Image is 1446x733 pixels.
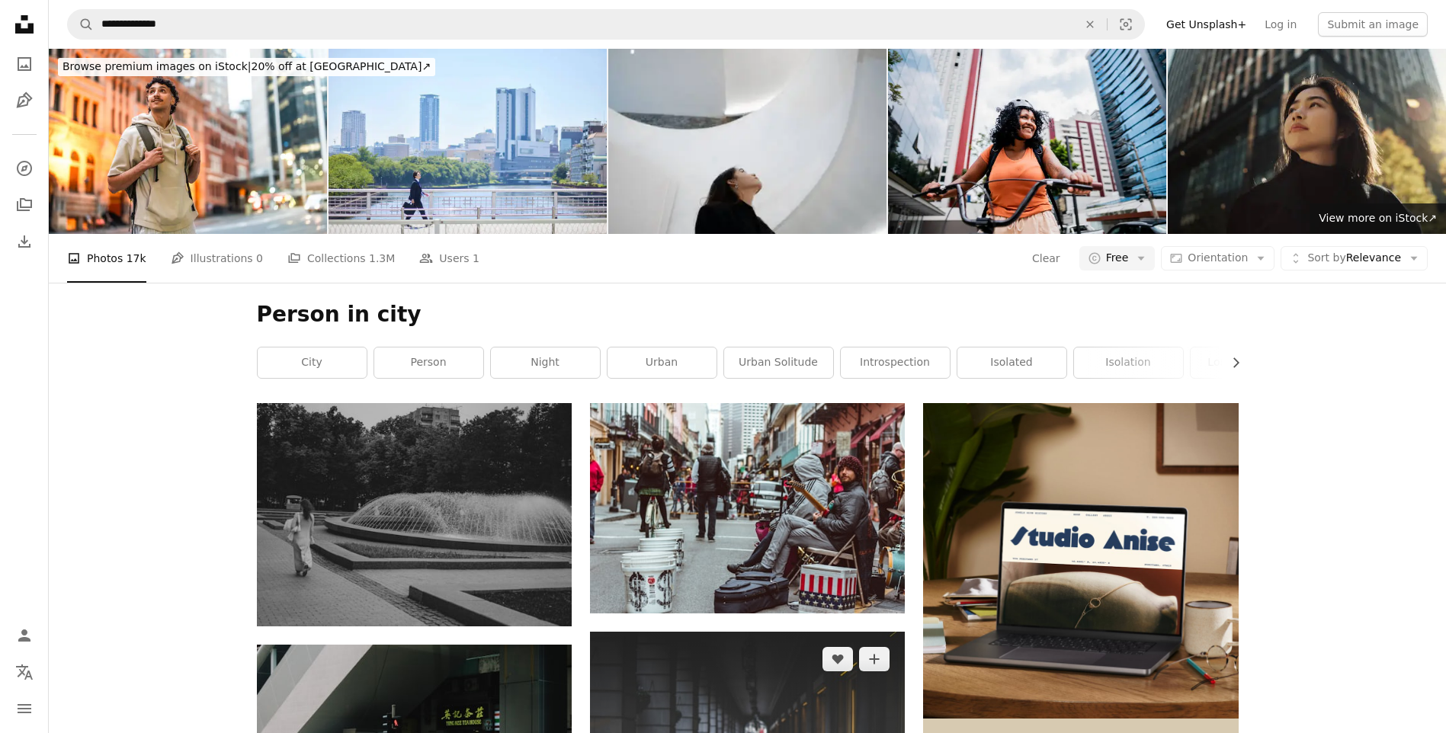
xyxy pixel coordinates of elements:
a: A woman walks past a beautiful fountain. [257,507,572,521]
a: View more on iStock↗ [1310,203,1446,234]
a: night [491,347,600,378]
a: people at the streets near a live band [590,501,905,514]
a: city [258,347,367,378]
a: urban solitude [724,347,833,378]
button: Sort byRelevance [1281,246,1428,270]
button: Add to Collection [859,647,890,671]
a: Browse premium images on iStock|20% off at [GEOGRAPHIC_DATA]↗ [49,49,444,85]
a: Explore [9,153,40,184]
a: Collections [9,190,40,220]
img: Curious Male Exploring Sydney Streets in Warm Evening Light [49,49,327,234]
button: Like [822,647,853,671]
h1: Person in city [257,301,1239,328]
a: Illustrations [9,85,40,116]
img: A young businessman in a suit walking through a business district [329,49,607,234]
a: urban [608,347,717,378]
img: A beautiful woman is walking and shopping on the spiral staircase [608,49,887,234]
button: Menu [9,693,40,724]
img: Walking, building and Japanese woman in city for tourist sightseeing in the street on weekend tri... [1168,49,1446,234]
a: Download History [9,226,40,257]
img: people at the streets near a live band [590,403,905,613]
a: person [374,347,483,378]
form: Find visuals sitewide [67,9,1145,40]
img: A woman walks past a beautiful fountain. [257,403,572,626]
a: Home — Unsplash [9,9,40,43]
span: 1.3M [369,250,395,267]
button: Clear [1073,10,1107,39]
a: Photos [9,49,40,79]
a: introspection [841,347,950,378]
span: Orientation [1188,251,1248,264]
button: Free [1079,246,1156,270]
img: file-1705123271268-c3eaf6a79b21image [923,403,1238,718]
a: isolation [1074,347,1183,378]
a: isolated [957,347,1066,378]
span: Browse premium images on iStock | [63,60,251,72]
a: lonely person [1191,347,1300,378]
span: 0 [256,250,263,267]
button: Visual search [1108,10,1144,39]
button: Search Unsplash [68,10,94,39]
button: Orientation [1161,246,1274,270]
span: Relevance [1307,251,1401,266]
a: Collections 1.3M [287,234,395,283]
a: Illustrations 0 [171,234,263,283]
button: Clear [1031,246,1061,270]
a: Users 1 [419,234,479,283]
a: Log in [1255,12,1306,37]
button: Language [9,657,40,687]
button: scroll list to the right [1222,347,1239,378]
span: 1 [473,250,479,267]
span: View more on iStock ↗ [1319,212,1437,224]
a: Log in / Sign up [9,620,40,651]
span: 20% off at [GEOGRAPHIC_DATA] ↗ [63,60,431,72]
a: Get Unsplash+ [1157,12,1255,37]
button: Submit an image [1318,12,1428,37]
img: Mid adult woman riding a bike and looking around outdoors [888,49,1166,234]
span: Free [1106,251,1129,266]
span: Sort by [1307,251,1345,264]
